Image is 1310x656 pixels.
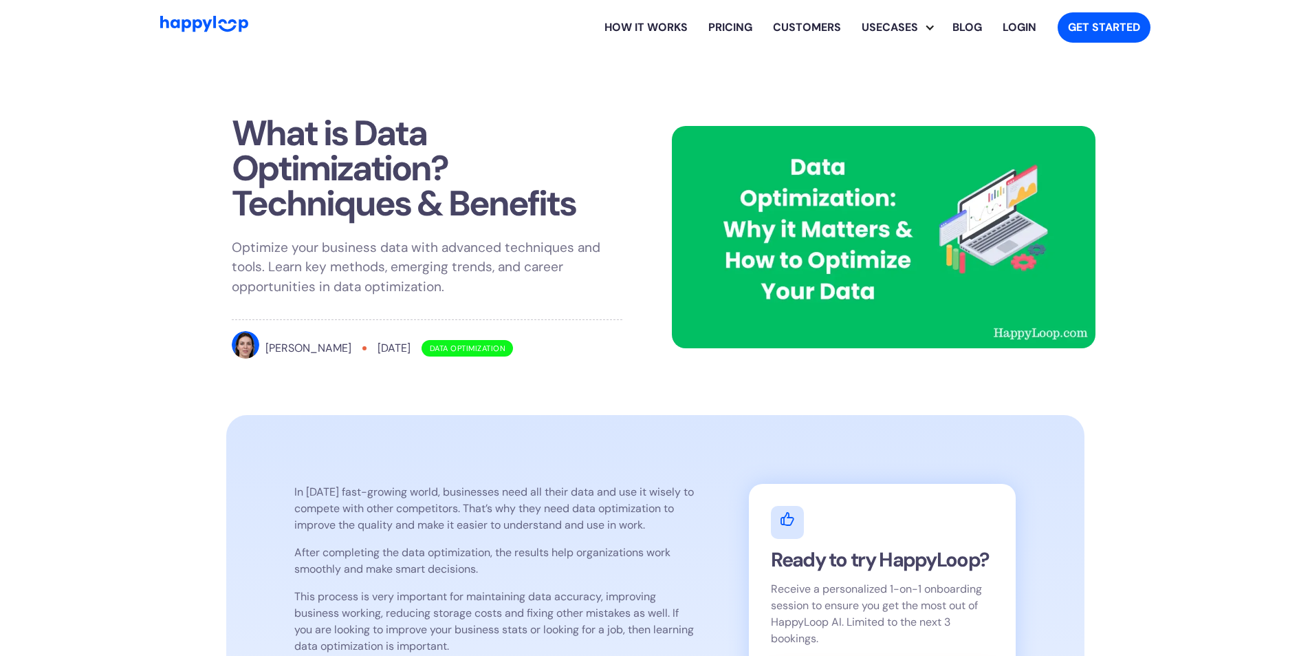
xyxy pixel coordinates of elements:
p: This process is very important for maintaining data accuracy, improving business working, reducin... [294,589,694,655]
a: Learn how HappyLoop works [594,6,698,50]
p: Optimize your business data with advanced techniques and tools. Learn key methods, emerging trend... [232,238,622,297]
p: After completing the data optimization, the results help organizations work smoothly and make sma... [294,544,694,578]
img: HappyLoop Logo [160,16,248,32]
p: Receive a personalized 1-on-1 onboarding session to ensure you get the most out of HappyLoop AI. ... [771,581,993,647]
div: Usecases [862,6,942,50]
a: Learn how HappyLoop works [763,6,851,50]
div: [PERSON_NAME] [265,340,351,357]
div: Explore HappyLoop use cases [851,6,942,50]
a: Log in to your HappyLoop account [992,6,1047,50]
a: Visit the HappyLoop blog for insights [942,6,992,50]
a: View HappyLoop pricing plans [698,6,763,50]
a: Get started with HappyLoop [1058,12,1150,43]
div: Usecases [851,19,928,36]
h1: What is Data Optimization? Techniques & Benefits [232,116,622,222]
div: Data Optimization [422,340,513,356]
h2: Ready to try HappyLoop? [771,550,993,570]
a: Go to Home Page [160,16,248,39]
div: [DATE] [378,340,411,357]
p: In [DATE] fast-growing world, businesses need all their data and use it wisely to compete with ot... [294,484,694,533]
